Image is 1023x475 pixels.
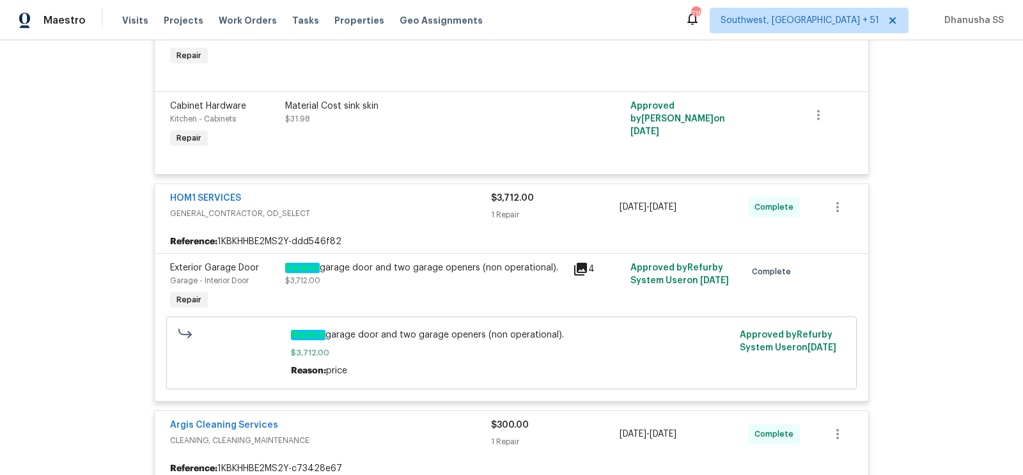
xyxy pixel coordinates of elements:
span: Complete [754,428,799,440]
span: Kitchen - Cabinets [170,115,236,123]
span: garage door and two garage openers (non operational). [291,329,733,341]
span: $300.00 [491,421,529,430]
span: Visits [122,14,148,27]
span: [DATE] [808,343,836,352]
span: Exterior Garage Door [170,263,259,272]
span: Reason: [291,366,326,375]
span: Maestro [43,14,86,27]
span: Complete [754,201,799,214]
div: Material Cost sink skin [285,100,565,113]
div: garage door and two garage openers (non operational). [285,261,565,274]
span: Approved by Refurby System User on [740,331,836,352]
span: [DATE] [650,203,676,212]
div: 1 Repair [491,208,620,221]
span: Southwest, [GEOGRAPHIC_DATA] + 51 [721,14,879,27]
span: price [326,366,347,375]
span: $31.98 [285,115,310,123]
span: Properties [334,14,384,27]
em: Replace [285,263,320,273]
span: [DATE] [630,127,659,136]
span: GENERAL_CONTRACTOR, OD_SELECT [170,207,491,220]
span: [DATE] [620,430,646,439]
span: [DATE] [650,430,676,439]
span: Complete [752,265,796,278]
b: Reference: [170,462,217,475]
span: Tasks [292,16,319,25]
span: $3,712.00 [291,347,733,359]
div: 4 [573,261,623,277]
span: Dhanusha SS [939,14,1004,27]
b: Reference: [170,235,217,248]
em: Replace [291,330,325,340]
span: Garage - Interior Door [170,277,249,284]
span: [DATE] [620,203,646,212]
a: Argis Cleaning Services [170,421,278,430]
span: Work Orders [219,14,277,27]
span: Projects [164,14,203,27]
span: $3,712.00 [491,194,534,203]
span: CLEANING, CLEANING_MAINTENANCE [170,434,491,447]
div: 715 [691,8,700,20]
span: Repair [171,49,207,62]
span: Approved by [PERSON_NAME] on [630,102,725,136]
span: Approved by Refurby System User on [630,263,729,285]
div: 1 Repair [491,435,620,448]
span: Repair [171,132,207,144]
span: Geo Assignments [400,14,483,27]
span: Repair [171,293,207,306]
span: - [620,201,676,214]
a: HOM1 SERVICES [170,194,241,203]
span: [DATE] [700,276,729,285]
span: - [620,428,676,440]
div: 1KBKHHBE2MS2Y-ddd546f82 [155,230,868,253]
span: $3,712.00 [285,277,320,284]
span: Cabinet Hardware [170,102,246,111]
